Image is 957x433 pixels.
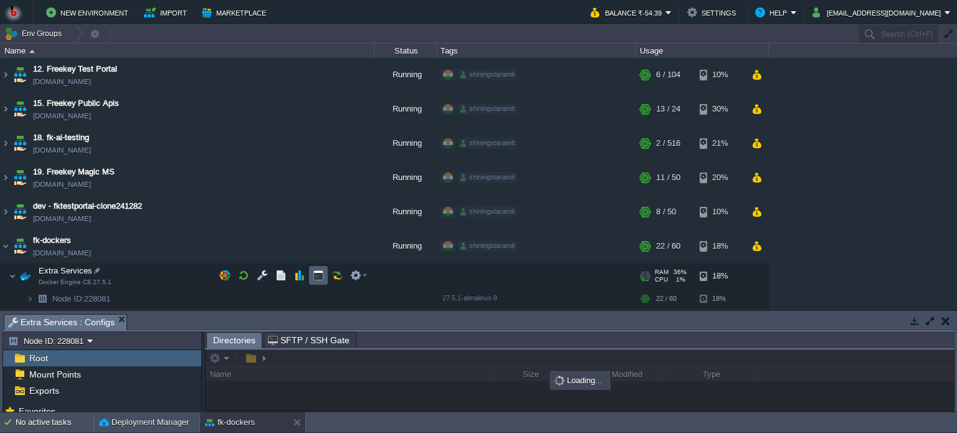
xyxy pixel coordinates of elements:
img: AMDAwAAAACH5BAEAAAAALAAAAAABAAEAAAICRAEAOw== [1,229,11,263]
a: Node ID:228081 [51,293,112,304]
img: AMDAwAAAACH5BAEAAAAALAAAAAABAAEAAAICRAEAOw== [11,58,29,92]
div: No active tasks [16,412,93,432]
img: AMDAwAAAACH5BAEAAAAALAAAAAABAAEAAAICRAEAOw== [11,195,29,229]
a: 15. Freekey Public Apis [33,97,119,110]
a: dev - fktestportal-clone241282 [33,200,142,212]
button: Help [755,5,791,20]
button: Settings [687,5,740,20]
a: 12. Freekey Test Portal [33,63,117,75]
a: [DOMAIN_NAME] [33,178,91,191]
div: 10% [700,58,740,92]
span: 228081 [51,293,112,304]
div: Name [1,44,374,58]
div: Running [374,126,437,160]
button: [EMAIL_ADDRESS][DOMAIN_NAME] [812,5,945,20]
img: Bitss Techniques [4,3,23,22]
img: AMDAwAAAACH5BAEAAAAALAAAAAABAAEAAAICRAEAOw== [29,50,35,53]
div: 22 / 60 [656,229,680,263]
img: AMDAwAAAACH5BAEAAAAALAAAAAABAAEAAAICRAEAOw== [11,126,29,160]
div: 21% [700,126,740,160]
a: Favorites [16,406,57,416]
span: 36% [674,269,687,276]
button: Env Groups [4,25,66,42]
button: Import [144,5,191,20]
div: Loading... [551,372,609,389]
div: shiningstaramit [458,69,517,80]
div: 13 / 24 [656,92,680,126]
div: 18% [700,289,740,308]
div: Running [374,58,437,92]
div: 11 / 50 [656,161,680,194]
button: New Environment [46,5,132,20]
img: AMDAwAAAACH5BAEAAAAALAAAAAABAAEAAAICRAEAOw== [34,289,51,308]
a: [DOMAIN_NAME] [33,247,91,259]
div: 18% [700,264,740,288]
img: AMDAwAAAACH5BAEAAAAALAAAAAABAAEAAAICRAEAOw== [9,264,16,288]
img: AMDAwAAAACH5BAEAAAAALAAAAAABAAEAAAICRAEAOw== [11,161,29,194]
img: AMDAwAAAACH5BAEAAAAALAAAAAABAAEAAAICRAEAOw== [1,58,11,92]
img: AMDAwAAAACH5BAEAAAAALAAAAAABAAEAAAICRAEAOw== [1,126,11,160]
img: AMDAwAAAACH5BAEAAAAALAAAAAABAAEAAAICRAEAOw== [11,92,29,126]
a: Mount Points [27,369,83,380]
div: Running [374,92,437,126]
div: 6 / 104 [656,58,680,92]
a: [DOMAIN_NAME] [33,144,91,156]
div: 52% [700,309,740,343]
div: 0 / 200 [656,309,680,343]
button: Deployment Manager [99,416,189,429]
a: Extra ServicesDocker Engine CE 27.5.1 [37,266,94,275]
div: Running [374,195,437,229]
div: 2 / 516 [656,126,680,160]
div: 8 / 50 [656,195,676,229]
span: SFTP / SSH Gate [268,333,350,348]
span: Docker Engine CE 27.5.1 [39,278,112,286]
img: AMDAwAAAACH5BAEAAAAALAAAAAABAAEAAAICRAEAOw== [11,229,29,263]
a: 18. fk-ai-testing [33,131,89,144]
button: Node ID: 228081 [8,335,87,346]
div: 18% [700,229,740,263]
span: RAM [655,269,669,276]
div: 20% [700,161,740,194]
a: Root [27,353,50,364]
span: 1% [673,276,685,283]
img: AMDAwAAAACH5BAEAAAAALAAAAAABAAEAAAICRAEAOw== [1,195,11,229]
a: fk-dockers [33,234,71,247]
div: 22 / 60 [656,289,677,308]
img: AMDAwAAAACH5BAEAAAAALAAAAAABAAEAAAICRAEAOw== [1,92,11,126]
div: Usage [637,44,768,58]
span: Node ID: [52,294,84,303]
div: Stopped [374,309,437,343]
div: shiningstaramit [458,206,517,217]
a: 19. Freekey Magic MS [33,166,115,178]
span: 27.5.1-almalinux-9 [442,294,497,302]
div: Running [374,229,437,263]
button: fk-dockers [205,416,255,429]
div: shiningstaramit [458,172,517,183]
a: [DOMAIN_NAME] [33,110,91,122]
span: Favorites [16,406,57,417]
div: shiningstaramit [458,103,517,115]
div: shiningstaramit [458,240,517,252]
a: Exports [27,385,61,396]
div: shiningstaramit [458,138,517,149]
div: Tags [437,44,636,58]
img: AMDAwAAAACH5BAEAAAAALAAAAAABAAEAAAICRAEAOw== [1,161,11,194]
span: Extra Services [37,265,94,276]
span: CPU [655,276,668,283]
img: AMDAwAAAACH5BAEAAAAALAAAAAABAAEAAAICRAEAOw== [1,309,11,343]
div: 10% [700,195,740,229]
button: Balance ₹-54.39 [591,5,665,20]
span: Directories [213,333,255,348]
img: AMDAwAAAACH5BAEAAAAALAAAAAABAAEAAAICRAEAOw== [26,289,34,308]
a: [DOMAIN_NAME] [33,212,91,225]
button: Marketplace [202,5,270,20]
span: Extra Services : Configs [8,315,115,330]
